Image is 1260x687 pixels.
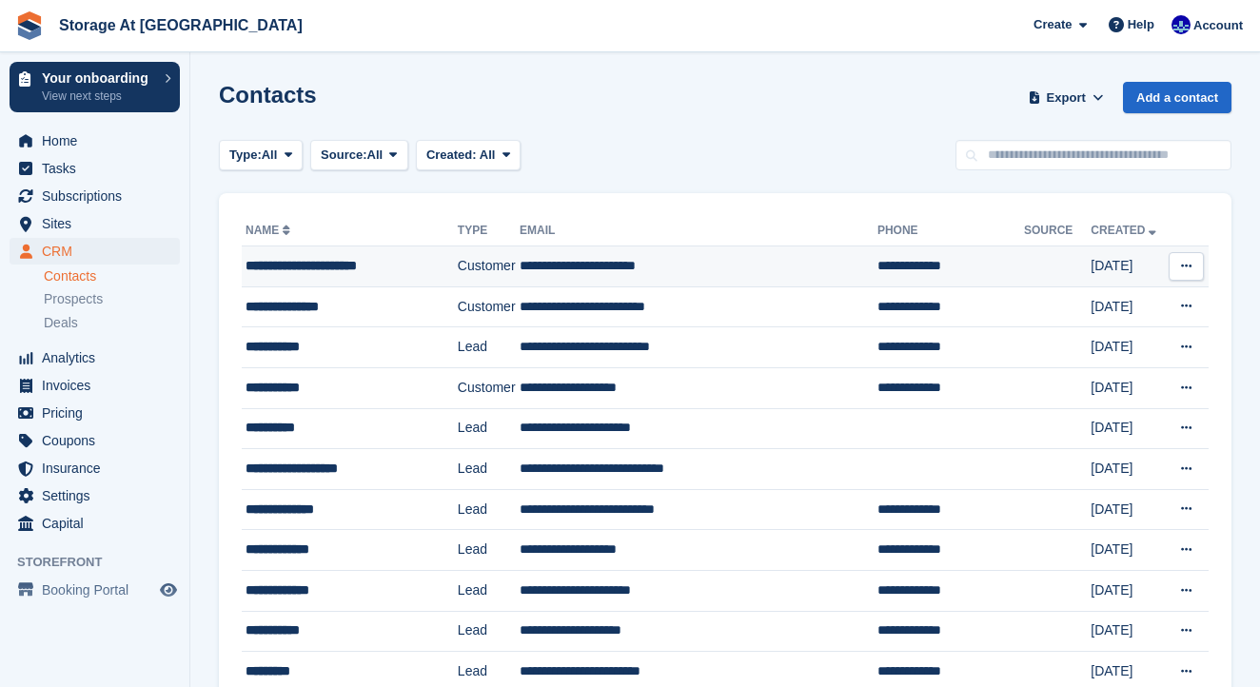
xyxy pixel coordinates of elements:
span: All [480,147,496,162]
span: Sites [42,210,156,237]
span: Account [1193,16,1243,35]
td: [DATE] [1091,246,1166,287]
td: [DATE] [1091,611,1166,652]
a: Deals [44,313,180,333]
span: Type: [229,146,262,165]
a: menu [10,400,180,426]
a: menu [10,183,180,209]
p: Your onboarding [42,71,155,85]
a: Preview store [157,579,180,601]
td: Lead [458,570,520,611]
span: All [262,146,278,165]
span: Pricing [42,400,156,426]
button: Export [1024,82,1108,113]
span: Subscriptions [42,183,156,209]
a: menu [10,427,180,454]
td: [DATE] [1091,530,1166,571]
a: menu [10,482,180,509]
span: Export [1047,88,1086,108]
span: Prospects [44,290,103,308]
span: Analytics [42,344,156,371]
span: Coupons [42,427,156,454]
a: menu [10,577,180,603]
button: Type: All [219,140,303,171]
button: Created: All [416,140,521,171]
span: Booking Portal [42,577,156,603]
span: Settings [42,482,156,509]
a: Your onboarding View next steps [10,62,180,112]
span: Source: [321,146,366,165]
th: Source [1024,216,1091,246]
td: [DATE] [1091,408,1166,449]
td: [DATE] [1091,286,1166,327]
th: Type [458,216,520,246]
span: Tasks [42,155,156,182]
span: All [367,146,384,165]
td: Lead [458,530,520,571]
td: Lead [458,449,520,490]
img: Seb Santiago [1171,15,1191,34]
a: Storage At [GEOGRAPHIC_DATA] [51,10,310,41]
a: menu [10,238,180,265]
td: Customer [458,246,520,287]
h1: Contacts [219,82,317,108]
td: [DATE] [1091,449,1166,490]
th: Email [520,216,877,246]
span: Create [1034,15,1072,34]
a: Name [246,224,294,237]
img: stora-icon-8386f47178a22dfd0bd8f6a31ec36ba5ce8667c1dd55bd0f319d3a0aa187defe.svg [15,11,44,40]
a: menu [10,128,180,154]
button: Source: All [310,140,408,171]
td: Lead [458,611,520,652]
a: menu [10,372,180,399]
a: Contacts [44,267,180,285]
span: Storefront [17,553,189,572]
a: menu [10,155,180,182]
a: Created [1091,224,1160,237]
td: [DATE] [1091,327,1166,368]
p: View next steps [42,88,155,105]
td: [DATE] [1091,367,1166,408]
span: Invoices [42,372,156,399]
td: Lead [458,489,520,530]
td: Customer [458,286,520,327]
span: Insurance [42,455,156,481]
a: Add a contact [1123,82,1231,113]
span: Deals [44,314,78,332]
span: CRM [42,238,156,265]
td: [DATE] [1091,489,1166,530]
td: Lead [458,408,520,449]
a: menu [10,344,180,371]
a: Prospects [44,289,180,309]
td: Lead [458,327,520,368]
span: Home [42,128,156,154]
a: menu [10,455,180,481]
th: Phone [877,216,1024,246]
a: menu [10,210,180,237]
span: Created: [426,147,477,162]
span: Capital [42,510,156,537]
span: Help [1128,15,1154,34]
td: Customer [458,367,520,408]
a: menu [10,510,180,537]
td: [DATE] [1091,570,1166,611]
